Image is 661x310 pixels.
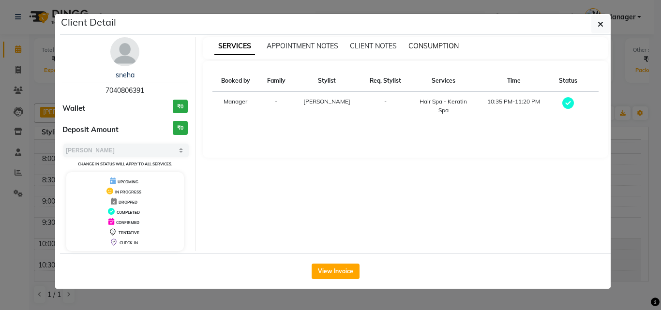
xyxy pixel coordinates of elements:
[116,71,135,79] a: sneha
[259,71,293,91] th: Family
[212,71,259,91] th: Booked by
[551,71,585,91] th: Status
[350,42,397,50] span: CLIENT NOTES
[410,71,477,91] th: Services
[212,91,259,121] td: Manager
[293,71,361,91] th: Stylist
[416,97,471,115] div: Hair Spa - Keratin Spa
[173,121,188,135] h3: ₹0
[303,98,350,105] span: [PERSON_NAME]
[61,15,116,30] h5: Client Detail
[119,230,139,235] span: TENTATIVE
[477,71,551,91] th: Time
[117,210,140,215] span: COMPLETED
[477,91,551,121] td: 10:35 PM-11:20 PM
[78,162,172,166] small: Change in status will apply to all services.
[116,220,139,225] span: CONFIRMED
[408,42,459,50] span: CONSUMPTION
[62,103,85,114] span: Wallet
[120,240,138,245] span: CHECK-IN
[118,179,138,184] span: UPCOMING
[267,42,338,50] span: APPOINTMENT NOTES
[62,124,119,135] span: Deposit Amount
[361,91,410,121] td: -
[312,264,360,279] button: View Invoice
[115,190,141,194] span: IN PROGRESS
[361,71,410,91] th: Req. Stylist
[119,200,137,205] span: DROPPED
[173,100,188,114] h3: ₹0
[259,91,293,121] td: -
[214,38,255,55] span: SERVICES
[110,37,139,66] img: avatar
[105,86,144,95] span: 7040806391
